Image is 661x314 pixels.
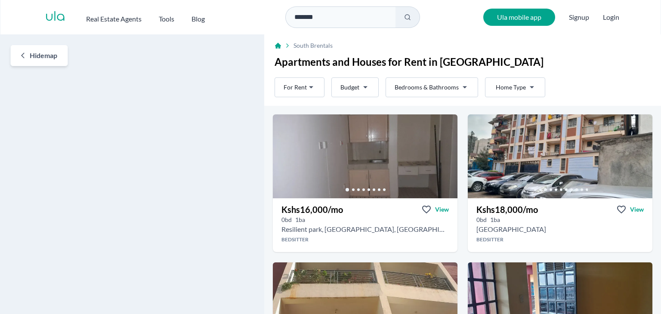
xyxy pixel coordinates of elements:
a: ula [45,9,65,25]
button: Bedrooms & Bathrooms [386,77,478,97]
h2: Real Estate Agents [86,14,142,24]
a: Ula mobile app [483,9,555,26]
a: Kshs18,000/moViewView property in detail0bd 1ba [GEOGRAPHIC_DATA]Bedsitter [468,198,652,252]
nav: Main [86,10,222,24]
h5: 0 bedrooms [476,215,487,224]
button: Tools [159,10,174,24]
h4: Bedsitter [273,236,457,243]
a: Blog [192,10,205,24]
span: Signup [569,9,589,26]
span: For Rent [284,83,307,92]
h4: Bedsitter [468,236,652,243]
span: View [630,205,644,214]
h2: Blog [192,14,205,24]
span: Home Type [496,83,526,92]
span: Bedrooms & Bathrooms [395,83,459,92]
span: South B rentals [293,41,333,50]
span: Hide map [30,50,57,61]
h2: Bedsitter for rent in South B - Kshs 18,000/mo -Nerkwo Restaurant, Plainsview Rd, Nairobi, Kenya,... [476,224,546,234]
h3: Kshs 18,000 /mo [476,203,538,215]
h5: 1 bathrooms [490,215,500,224]
button: Real Estate Agents [86,10,142,24]
img: Bedsitter for rent - Kshs 18,000/mo - in South B near Nerkwo Restaurant, Plainsview Rd, Nairobi, ... [468,114,652,198]
h2: Tools [159,14,174,24]
span: View [435,205,449,214]
button: Home Type [485,77,545,97]
h1: Apartments and Houses for Rent in [GEOGRAPHIC_DATA] [275,55,651,69]
button: For Rent [275,77,324,97]
h5: 1 bathrooms [295,215,305,224]
img: Bedsitter for rent - Kshs 16,000/mo - in South B at Resilient Park, Mwembere, Nairobi, Kenya, Nai... [273,114,457,198]
a: Kshs16,000/moViewView property in detail0bd 1ba Resilient park, [GEOGRAPHIC_DATA], [GEOGRAPHIC_DA... [273,198,457,252]
span: Budget [340,83,359,92]
h2: Bedsitter for rent in South B - Kshs 16,000/mo -Resilient Park, Mwembere, Nairobi, Kenya, Nairobi... [281,224,449,234]
button: Login [603,12,619,22]
h5: 0 bedrooms [281,215,292,224]
button: Budget [331,77,379,97]
h3: Kshs 16,000 /mo [281,203,343,215]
